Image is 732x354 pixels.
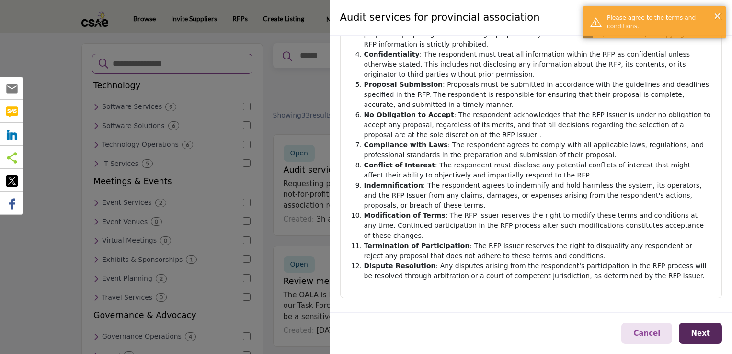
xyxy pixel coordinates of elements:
button: × [713,11,721,20]
button: Cancel [621,323,672,344]
li: : The respondent must treat all information within the RFP as confidential unless otherwise state... [364,49,711,80]
button: Next [679,323,722,344]
strong: Termination of Participation [364,242,470,249]
strong: Compliance with Laws [364,141,448,149]
strong: Dispute Resolution [364,262,436,270]
li: : The RFP Issuer reserves the right to modify these terms and conditions at any time. Continued p... [364,211,711,241]
li: : Any disputes arising from the respondent's participation in the RFP process will be resolved th... [364,261,711,281]
li: : The respondent must disclose any potential conflicts of interest that might affect their abilit... [364,160,711,180]
li: : The RFP Issuer reserves the right to disqualify any respondent or reject any proposal that does... [364,241,711,261]
li: : The respondent agrees to indemnify and hold harmless the system, its operators, and the RFP Iss... [364,180,711,211]
li: : The respondent acknowledges that the RFP Issuer is under no obligation to accept any proposal, ... [364,110,711,140]
span: Next [691,329,710,338]
strong: Indemnification [364,181,423,189]
strong: Proposal Submission [364,81,443,88]
span: Cancel [633,329,660,338]
h4: Audit services for provincial association [340,10,540,25]
strong: Confidentiality [364,50,420,58]
strong: No Obligation to Accept [364,111,454,118]
strong: Conflict of Interest [364,161,435,169]
li: : The respondent agrees to comply with all applicable laws, regulations, and professional standar... [364,140,711,160]
li: : Proposals must be submitted in accordance with the guidelines and deadlines specified in the RF... [364,80,711,110]
div: Please agree to the terms and conditions. [607,13,719,31]
div: I agree to the related to reviewing and responding to any RFPs [353,308,653,321]
strong: Modification of Terms [364,212,446,219]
